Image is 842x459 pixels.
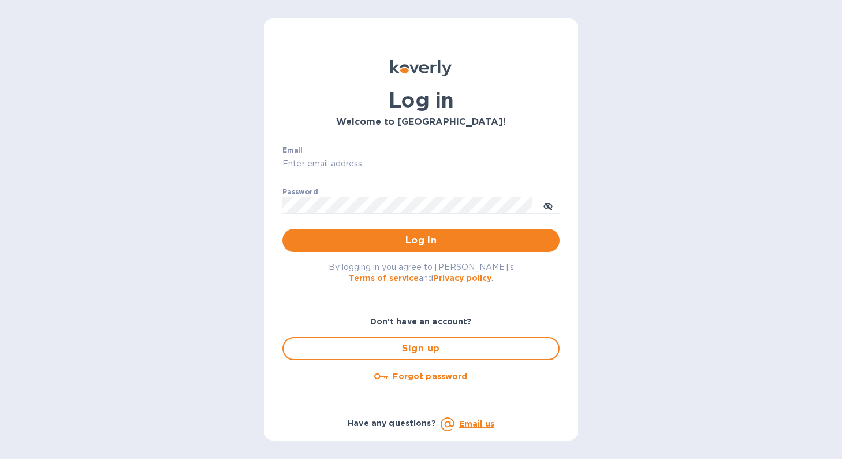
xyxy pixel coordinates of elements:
[393,372,467,381] u: Forgot password
[282,156,560,173] input: Enter email address
[329,262,514,283] span: By logging in you agree to [PERSON_NAME]'s and .
[370,317,472,326] b: Don't have an account?
[537,194,560,217] button: toggle password visibility
[433,273,491,283] a: Privacy policy
[293,342,549,356] span: Sign up
[459,419,494,428] a: Email us
[282,117,560,128] h3: Welcome to [GEOGRAPHIC_DATA]!
[282,337,560,360] button: Sign up
[348,419,436,428] b: Have any questions?
[282,188,318,195] label: Password
[282,88,560,112] h1: Log in
[282,147,303,154] label: Email
[349,273,419,283] a: Terms of service
[292,234,550,247] span: Log in
[390,60,452,76] img: Koverly
[282,229,560,252] button: Log in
